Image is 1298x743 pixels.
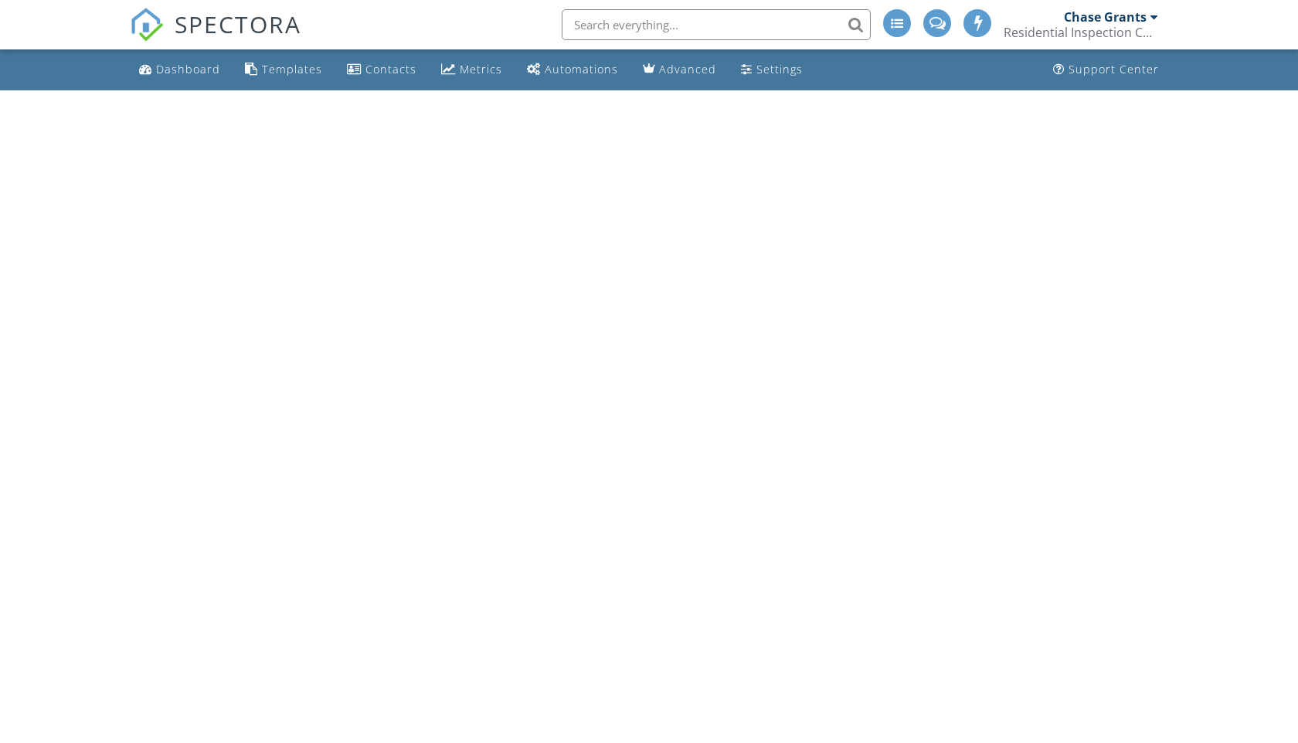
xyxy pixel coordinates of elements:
[239,56,328,84] a: Templates
[460,62,502,76] div: Metrics
[130,8,164,42] img: The Best Home Inspection Software - Spectora
[341,56,423,84] a: Contacts
[262,62,322,76] div: Templates
[1004,25,1158,40] div: Residential Inspection Consultants
[1064,9,1147,25] div: Chase Grants
[130,21,301,53] a: SPECTORA
[521,56,624,84] a: Automations (Advanced)
[562,9,871,40] input: Search everything...
[1069,62,1159,76] div: Support Center
[1047,56,1165,84] a: Support Center
[545,62,618,76] div: Automations
[756,62,803,76] div: Settings
[133,56,226,84] a: Dashboard
[365,62,416,76] div: Contacts
[659,62,716,76] div: Advanced
[637,56,722,84] a: Advanced
[735,56,809,84] a: Settings
[175,8,301,40] span: SPECTORA
[435,56,508,84] a: Metrics
[156,62,220,76] div: Dashboard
